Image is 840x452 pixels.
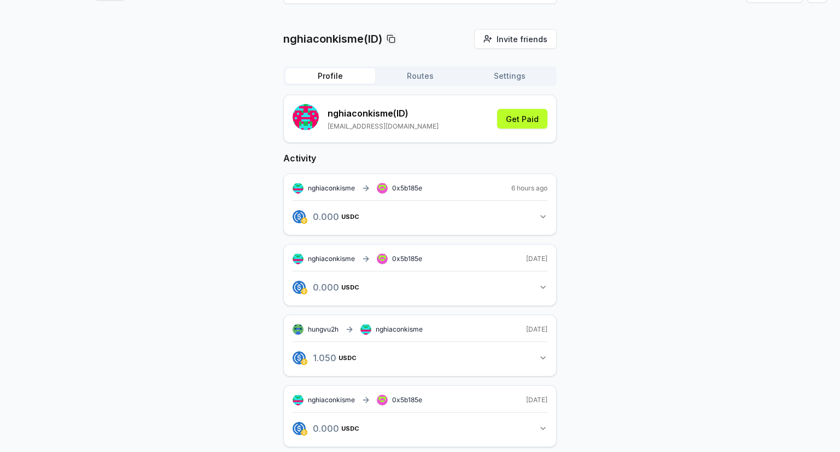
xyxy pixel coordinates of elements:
button: 0.000USDC [293,278,547,297]
button: 0.000USDC [293,419,547,438]
span: [DATE] [526,254,547,263]
span: nghiaconkisme [376,325,423,334]
img: logo.png [301,288,307,294]
button: 0.000USDC [293,207,547,226]
img: logo.png [301,358,307,365]
span: [DATE] [526,396,547,404]
button: Settings [465,68,555,84]
span: nghiaconkisme [308,254,355,263]
p: nghiaconkisme (ID) [328,107,439,120]
span: USDC [341,425,359,432]
span: 0x5b185e [392,254,422,263]
button: Routes [375,68,465,84]
p: nghiaconkisme(ID) [283,31,382,47]
h2: Activity [283,152,557,165]
img: logo.png [293,210,306,223]
button: Get Paid [497,109,547,129]
span: 0x5b185e [392,184,422,192]
img: logo.png [293,281,306,294]
span: 6 hours ago [511,184,547,193]
span: nghiaconkisme [308,184,355,193]
span: USDC [341,284,359,291]
span: nghiaconkisme [308,396,355,404]
span: Invite friends [497,33,547,45]
span: [DATE] [526,325,547,334]
button: 1.050USDC [293,349,547,367]
button: Invite friends [474,29,557,49]
img: logo.png [301,217,307,224]
img: logo.png [301,429,307,436]
img: logo.png [293,422,306,435]
button: Profile [285,68,375,84]
p: [EMAIL_ADDRESS][DOMAIN_NAME] [328,122,439,131]
span: 0x5b185e [392,396,422,404]
span: USDC [341,213,359,220]
img: logo.png [293,351,306,364]
span: hungvu2h [308,325,339,334]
